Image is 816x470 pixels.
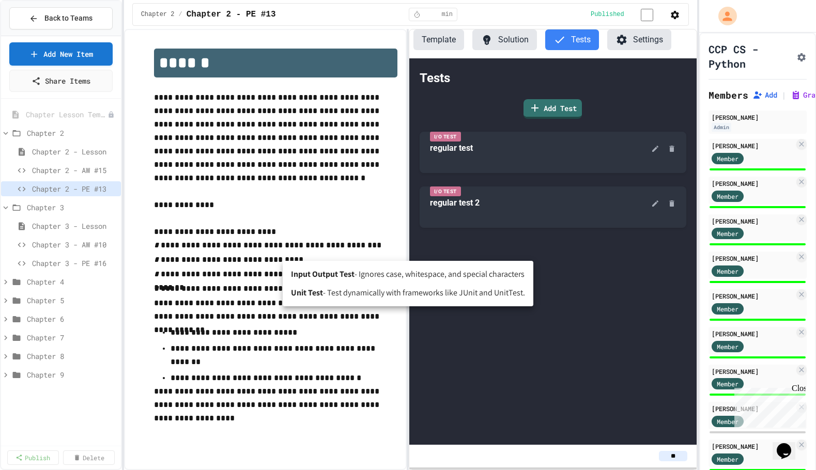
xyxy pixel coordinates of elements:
span: Member [717,192,738,201]
span: Member [717,417,738,426]
h1: CCP CS - Python [709,42,792,71]
a: Add New Item [9,42,113,66]
a: Publish [7,450,59,465]
h2: Members [709,88,748,102]
span: Member [717,455,738,464]
div: [PERSON_NAME] [712,216,794,226]
span: Chapter 4 [27,276,117,287]
iframe: chat widget [773,429,806,460]
div: [PERSON_NAME] [712,442,794,451]
a: Add Test [524,99,582,119]
a: Share Items [9,70,113,92]
span: Chapter 8 [27,351,117,362]
button: Tests [545,29,599,50]
div: Content is published and visible to students [591,8,666,21]
span: Chapter 9 [27,369,117,380]
span: Chapter Lesson Template [26,109,107,120]
button: Assignment Settings [796,50,807,62]
span: Chapter 2 - PE #13 [187,8,276,21]
div: Admin [712,123,731,132]
b: Unit Test [291,287,323,299]
div: [PERSON_NAME] [712,254,794,263]
div: My Account [707,4,740,28]
span: | [781,89,787,101]
div: [PERSON_NAME] [712,141,794,150]
span: Chapter 5 [27,295,117,306]
iframe: chat widget [730,384,806,428]
span: Chapter 2 - Lesson [32,146,117,157]
span: Chapter 3 - PE #16 [32,258,117,269]
div: [PERSON_NAME] [712,179,794,188]
div: Chat with us now!Close [4,4,71,66]
div: I/O Test [430,186,461,196]
button: Solution [472,29,537,50]
span: Chapter 2 [27,128,117,138]
button: Add [752,90,777,100]
a: Delete [63,450,115,465]
div: [PERSON_NAME] [712,113,804,122]
input: publish toggle [628,9,666,21]
div: regular test [430,142,473,154]
b: Input Output Test [291,268,355,280]
span: Member [717,267,738,276]
span: / [178,10,182,19]
div: Tests [420,69,686,87]
span: Chapter 3 - Lesson [32,221,117,231]
span: Chapter 2 - PE #13 [32,183,117,194]
span: Member [717,229,738,238]
span: Chapter 6 [27,314,117,324]
span: Chapter 3 - AW #10 [32,239,117,250]
span: Member [717,379,738,388]
div: [PERSON_NAME] [712,367,794,376]
span: Member [717,342,738,351]
div: [PERSON_NAME] [712,404,794,413]
div: [PERSON_NAME] [712,329,794,338]
span: - Test dynamically with frameworks like JUnit and UnitTest. [323,287,525,299]
div: [PERSON_NAME] [712,291,794,301]
span: Chapter 7 [27,332,117,343]
span: Chapter 3 [27,202,117,213]
span: Chapter 2 [141,10,175,19]
span: - Ignores case, whitespace, and special characters [355,268,525,280]
span: Member [717,154,738,163]
span: min [441,10,453,19]
span: Member [717,304,738,314]
span: Back to Teams [44,13,93,24]
span: Published [591,10,624,19]
button: Settings [607,29,671,50]
div: I/O Test [430,132,461,142]
div: regular test 2 [430,197,480,209]
span: Chapter 2 - AW #15 [32,165,117,176]
div: Unpublished [107,111,115,118]
button: Template [413,29,464,50]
